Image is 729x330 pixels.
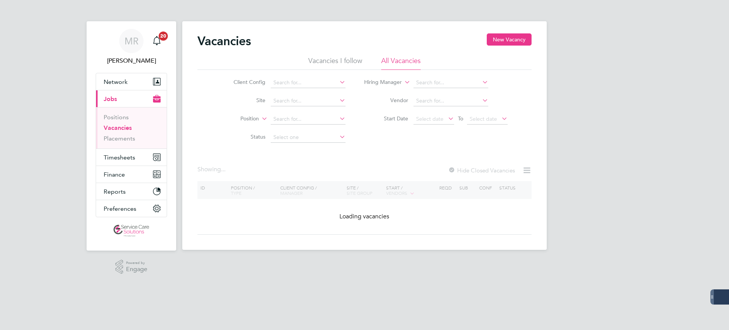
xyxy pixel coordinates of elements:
[448,167,515,174] label: Hide Closed Vacancies
[125,36,139,46] span: MR
[96,56,167,65] span: Matt Robson
[221,166,226,173] span: ...
[104,154,135,161] span: Timesheets
[222,133,265,140] label: Status
[416,115,443,122] span: Select date
[96,73,167,90] button: Network
[96,149,167,166] button: Timesheets
[413,77,488,88] input: Search for...
[487,33,532,46] button: New Vacancy
[358,79,402,86] label: Hiring Manager
[149,29,164,53] a: 20
[104,95,117,103] span: Jobs
[456,114,465,123] span: To
[114,225,149,237] img: servicecare-logo-retina.png
[197,33,251,49] h2: Vacancies
[115,260,148,274] a: Powered byEngage
[271,77,346,88] input: Search for...
[222,79,265,85] label: Client Config
[159,32,168,41] span: 20
[104,205,136,212] span: Preferences
[271,132,346,143] input: Select one
[271,96,346,106] input: Search for...
[87,21,176,251] nav: Main navigation
[96,29,167,65] a: MR[PERSON_NAME]
[104,188,126,195] span: Reports
[470,115,497,122] span: Select date
[364,115,408,122] label: Start Date
[96,183,167,200] button: Reports
[413,96,488,106] input: Search for...
[96,200,167,217] button: Preferences
[271,114,346,125] input: Search for...
[222,97,265,104] label: Site
[197,166,227,174] div: Showing
[104,78,128,85] span: Network
[104,171,125,178] span: Finance
[381,56,421,70] li: All Vacancies
[96,166,167,183] button: Finance
[126,266,147,273] span: Engage
[215,115,259,123] label: Position
[96,90,167,107] button: Jobs
[364,97,408,104] label: Vendor
[96,107,167,148] div: Jobs
[308,56,362,70] li: Vacancies I follow
[104,124,132,131] a: Vacancies
[96,225,167,237] a: Go to home page
[104,114,129,121] a: Positions
[104,135,135,142] a: Placements
[126,260,147,266] span: Powered by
